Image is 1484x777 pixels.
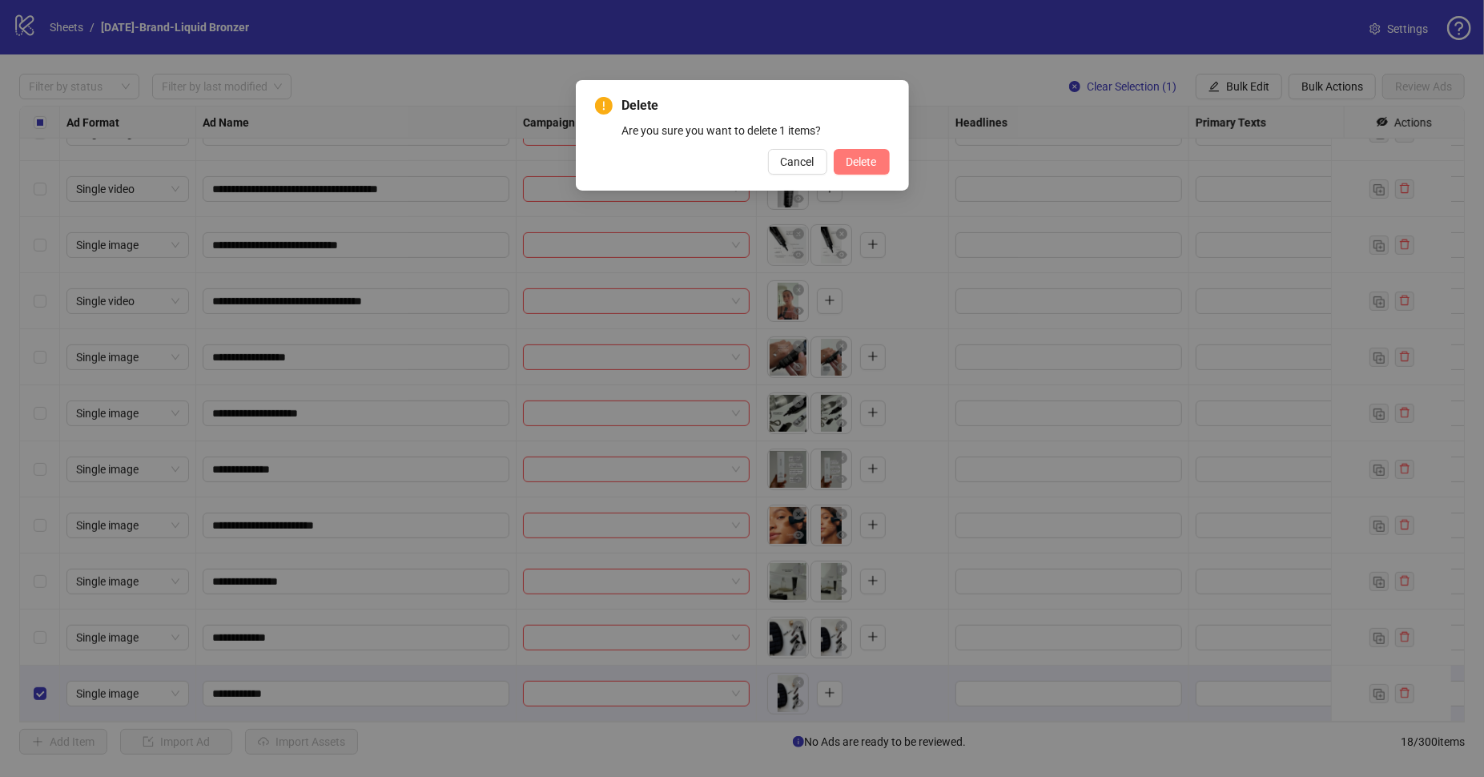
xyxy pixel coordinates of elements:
[595,97,613,115] span: exclamation-circle
[622,122,890,139] div: Are you sure you want to delete 1 items?
[781,155,814,168] span: Cancel
[834,149,890,175] button: Delete
[768,149,827,175] button: Cancel
[622,96,890,115] span: Delete
[847,155,877,168] span: Delete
